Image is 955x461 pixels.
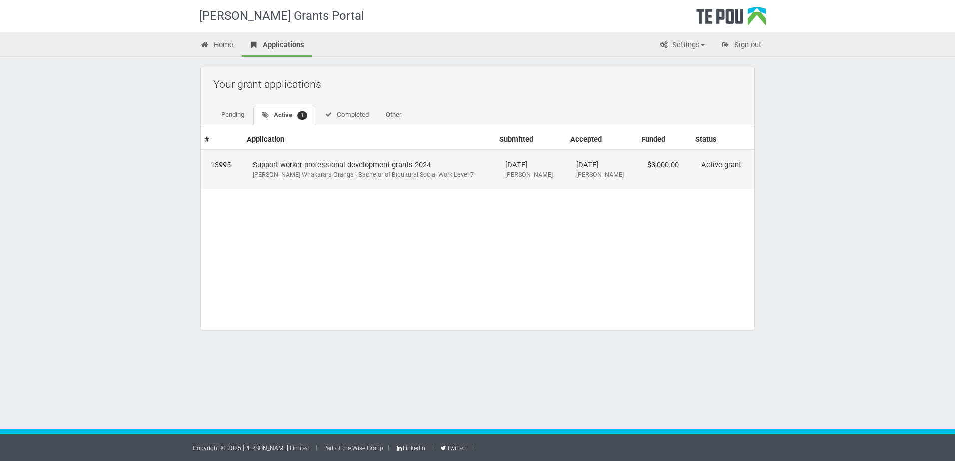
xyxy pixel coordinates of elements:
div: Te Pou Logo [696,7,766,32]
a: Copyright © 2025 [PERSON_NAME] Limited [193,445,310,452]
h2: Your grant applications [213,72,747,96]
td: Support worker professional development grants 2024 [243,149,495,189]
a: Other [378,106,409,125]
a: Sign out [713,35,769,57]
td: [DATE] [566,149,637,189]
div: [PERSON_NAME] [505,170,556,179]
span: 1 [297,111,307,120]
a: Part of the Wise Group [323,445,383,452]
div: [PERSON_NAME] [576,170,627,179]
th: Application [243,130,495,149]
td: [DATE] [495,149,566,189]
th: Submitted [495,130,566,149]
a: Home [193,35,241,57]
a: Active [253,106,315,125]
th: Status [691,130,754,149]
a: Applications [242,35,312,57]
th: Accepted [566,130,637,149]
a: LinkedIn [395,445,425,452]
td: Active grant [691,149,754,189]
a: Pending [213,106,252,125]
td: $3,000.00 [637,149,691,189]
div: [PERSON_NAME] Whakarara Oranga - Bachelor of Bicultural Social Work Level 7 [253,170,485,179]
td: 13995 [201,149,243,189]
a: Settings [651,35,712,57]
a: Twitter [439,445,465,452]
th: Funded [637,130,691,149]
th: # [201,130,243,149]
a: Completed [316,106,377,125]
